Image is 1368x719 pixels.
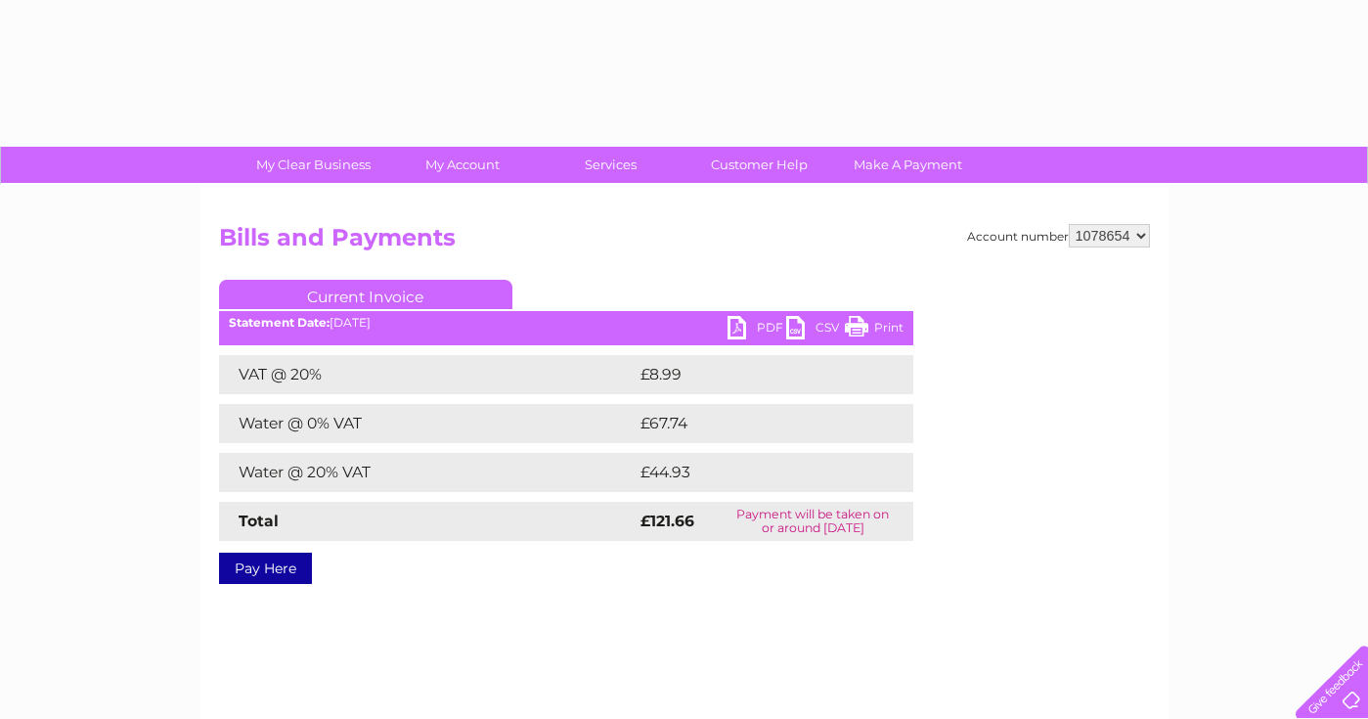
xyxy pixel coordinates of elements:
[219,224,1150,261] h2: Bills and Payments
[219,553,312,584] a: Pay Here
[239,512,279,530] strong: Total
[381,147,543,183] a: My Account
[845,316,904,344] a: Print
[827,147,989,183] a: Make A Payment
[786,316,845,344] a: CSV
[636,453,874,492] td: £44.93
[219,453,636,492] td: Water @ 20% VAT
[640,512,694,530] strong: £121.66
[713,502,912,541] td: Payment will be taken on or around [DATE]
[219,316,913,330] div: [DATE]
[229,315,330,330] b: Statement Date:
[219,404,636,443] td: Water @ 0% VAT
[636,404,872,443] td: £67.74
[219,280,512,309] a: Current Invoice
[636,355,868,394] td: £8.99
[233,147,394,183] a: My Clear Business
[219,355,636,394] td: VAT @ 20%
[728,316,786,344] a: PDF
[679,147,840,183] a: Customer Help
[530,147,691,183] a: Services
[967,224,1150,247] div: Account number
